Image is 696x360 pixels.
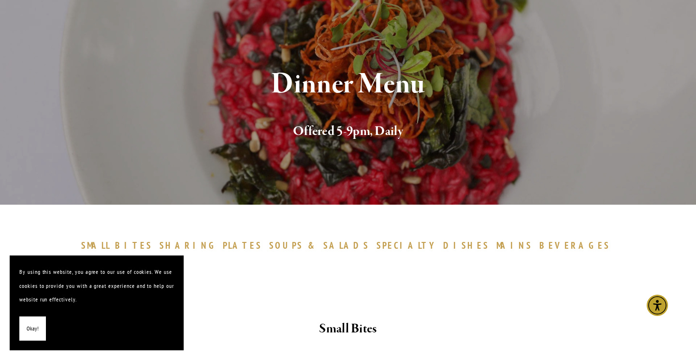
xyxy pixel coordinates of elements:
[496,240,533,251] span: MAINS
[443,240,489,251] span: DISHES
[10,255,184,350] section: Cookie banner
[377,240,493,251] a: SPECIALTYDISHES
[66,121,630,142] h2: Offered 5-9pm, Daily
[269,240,374,251] a: SOUPS&SALADS
[159,240,218,251] span: SHARING
[81,240,157,251] a: SMALLBITES
[19,265,174,307] p: By using this website, you agree to our use of cookies. We use cookies to provide you with a grea...
[81,240,110,251] span: SMALL
[323,240,370,251] span: SALADS
[319,320,377,337] strong: Small Bites
[308,240,319,251] span: &
[27,322,39,336] span: Okay!
[539,240,610,251] span: BEVERAGES
[377,240,438,251] span: SPECIALTY
[19,316,46,341] button: Okay!
[647,295,668,316] div: Accessibility Menu
[159,240,267,251] a: SHARINGPLATES
[66,69,630,100] h1: Dinner Menu
[115,240,152,251] span: BITES
[269,240,303,251] span: SOUPS
[539,240,615,251] a: BEVERAGES
[496,240,537,251] a: MAINS
[223,240,262,251] span: PLATES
